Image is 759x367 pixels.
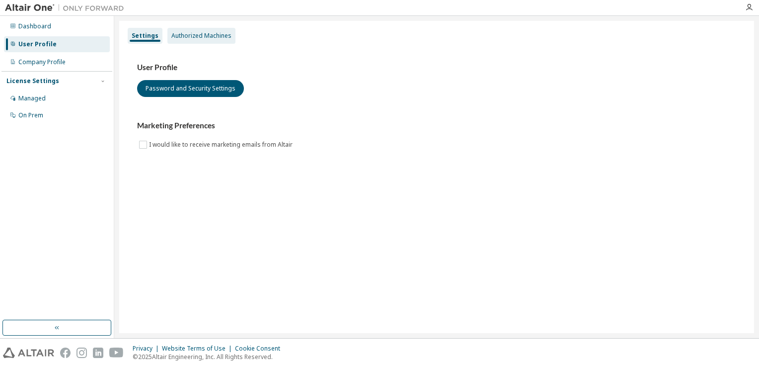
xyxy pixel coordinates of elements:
[6,77,59,85] div: License Settings
[235,345,286,353] div: Cookie Consent
[171,32,231,40] div: Authorized Machines
[18,94,46,102] div: Managed
[3,348,54,358] img: altair_logo.svg
[133,353,286,361] p: © 2025 Altair Engineering, Inc. All Rights Reserved.
[133,345,162,353] div: Privacy
[5,3,129,13] img: Altair One
[60,348,71,358] img: facebook.svg
[18,58,66,66] div: Company Profile
[18,22,51,30] div: Dashboard
[109,348,124,358] img: youtube.svg
[162,345,235,353] div: Website Terms of Use
[137,121,736,131] h3: Marketing Preferences
[18,40,57,48] div: User Profile
[93,348,103,358] img: linkedin.svg
[76,348,87,358] img: instagram.svg
[149,139,295,151] label: I would like to receive marketing emails from Altair
[18,111,43,119] div: On Prem
[132,32,158,40] div: Settings
[137,80,244,97] button: Password and Security Settings
[137,63,736,73] h3: User Profile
